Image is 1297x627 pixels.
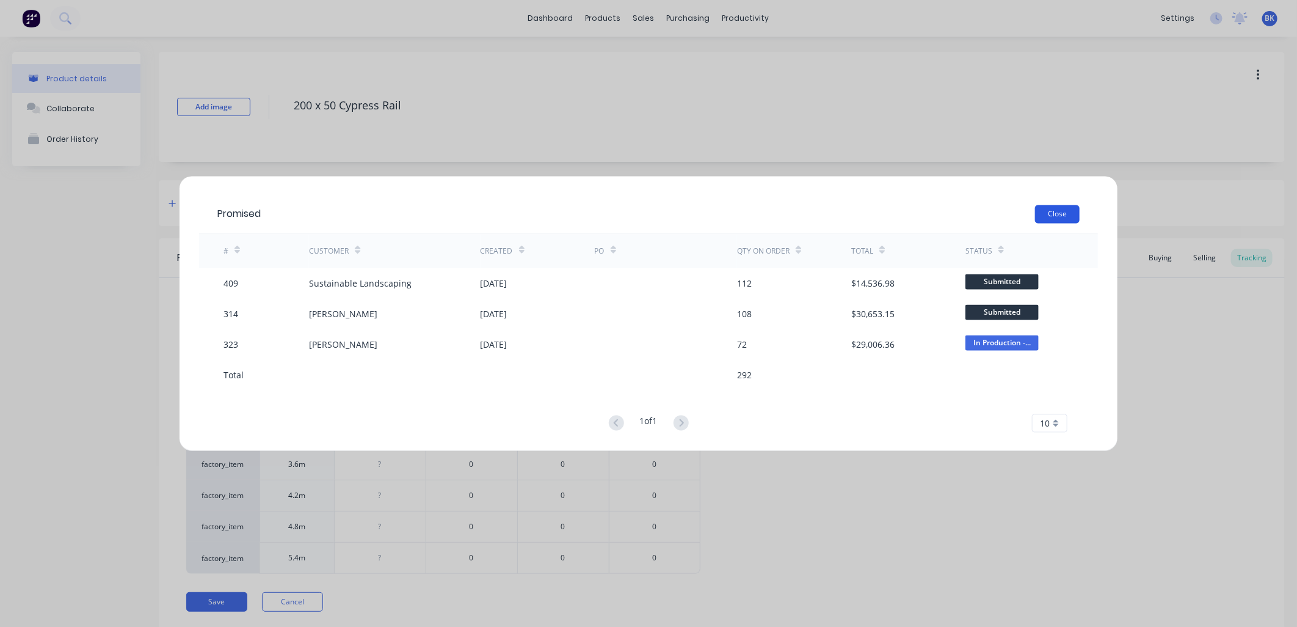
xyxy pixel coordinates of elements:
div: [DATE] [481,338,507,351]
div: 1 of 1 [640,415,658,433]
div: Total [851,246,873,257]
div: 112 [737,277,752,290]
div: PO [595,246,605,257]
button: Close [1035,205,1080,224]
div: Total [223,369,244,381]
div: Created [481,246,513,257]
span: 10 [1040,417,1050,430]
div: [DATE] [481,307,507,320]
div: 409 [223,277,238,290]
span: In Production -... [965,335,1039,350]
div: $14,536.98 [851,277,895,290]
div: [DATE] [481,277,507,290]
div: Sustainable Landscaping [309,277,412,290]
div: 108 [737,307,752,320]
div: 323 [223,338,238,351]
div: Promised [217,207,261,222]
div: 72 [737,338,747,351]
div: $30,653.15 [851,307,895,320]
span: Submitted [965,274,1039,289]
div: 314 [223,307,238,320]
div: [PERSON_NAME] [309,307,377,320]
div: # [223,246,228,257]
div: $29,006.36 [851,338,895,351]
span: Submitted [965,304,1039,320]
div: [PERSON_NAME] [309,338,377,351]
div: 292 [737,369,752,381]
div: Status [965,246,992,257]
div: Customer [309,246,349,257]
div: Qty on order [737,246,790,257]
